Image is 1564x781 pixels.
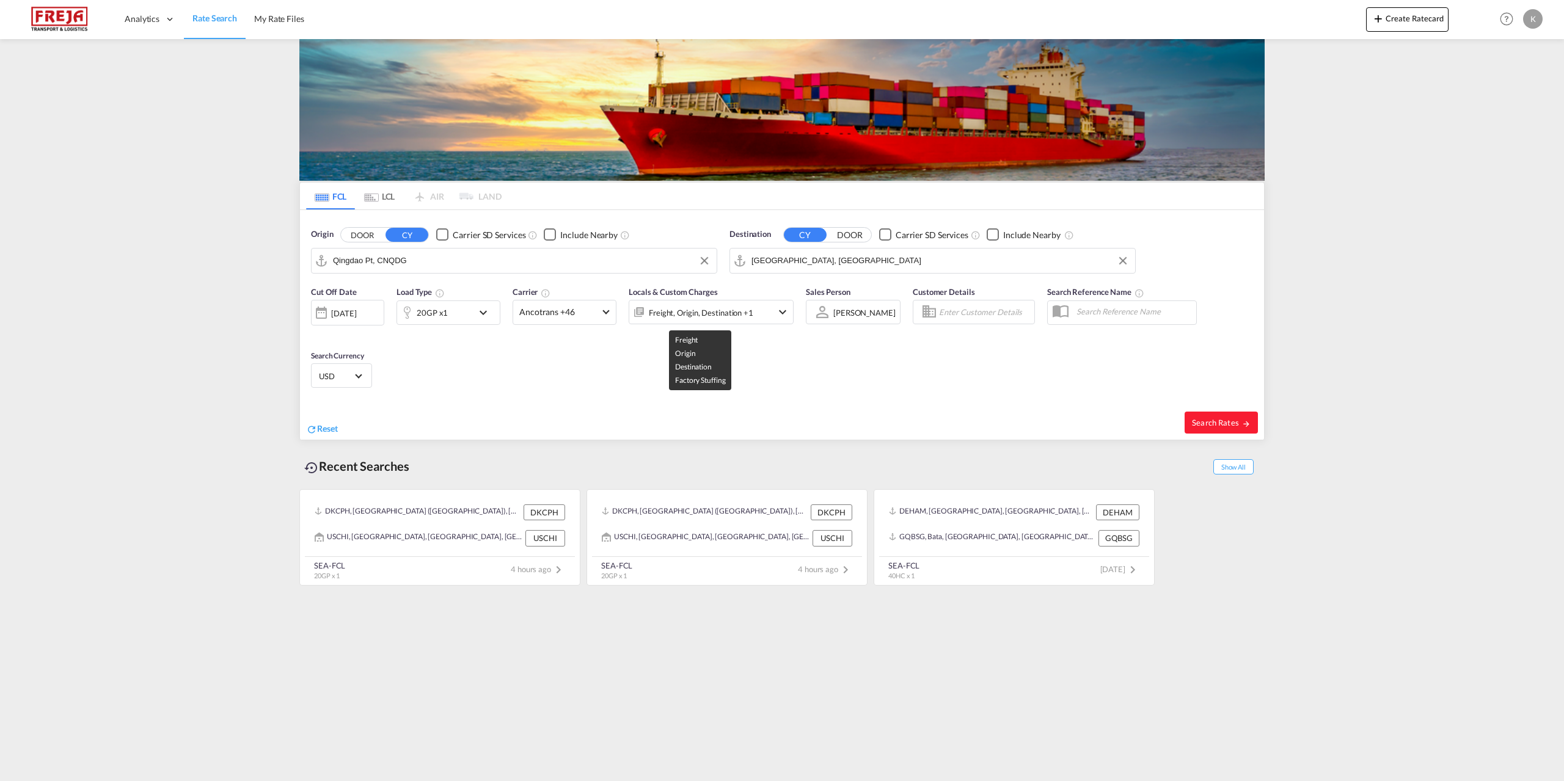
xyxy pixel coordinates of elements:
span: Freight Origin Destination Factory Stuffing [675,335,725,385]
div: 20GP x1icon-chevron-down [396,300,500,325]
md-tab-item: FCL [306,183,355,209]
div: GQBSG [1098,530,1139,546]
span: USD [319,371,353,382]
span: Destination [729,228,771,241]
md-input-container: Qingdao Pt, CNQDG [312,249,717,273]
md-checkbox: Checkbox No Ink [987,228,1061,241]
img: 586607c025bf11f083711d99603023e7.png [18,5,101,33]
div: K [1523,9,1543,29]
div: GQBSG, Bata, Equatorial Guinea, Central Africa, Africa [889,530,1095,546]
md-icon: icon-chevron-down [476,305,497,320]
md-icon: Unchecked: Search for CY (Container Yard) services for all selected carriers.Checked : Search for... [971,230,981,240]
span: 40HC x 1 [888,572,915,579]
md-select: Select Currency: $ USDUnited States Dollar [318,367,365,385]
md-checkbox: Checkbox No Ink [436,228,525,241]
span: Search Reference Name [1047,287,1144,297]
span: Carrier [513,287,550,297]
div: DKCPH, Copenhagen (Kobenhavn), Denmark, Northern Europe, Europe [602,504,808,520]
div: Carrier SD Services [896,229,968,241]
span: Ancotrans +46 [519,306,599,318]
button: Clear Input [1114,252,1132,270]
span: Search Currency [311,351,364,360]
div: Origin DOOR CY Checkbox No InkUnchecked: Search for CY (Container Yard) services for all selected... [300,210,1264,440]
div: DEHAM, Hamburg, Germany, Western Europe, Europe [889,504,1093,520]
span: Help [1496,9,1517,29]
div: Include Nearby [560,229,618,241]
span: 20GP x 1 [601,572,627,579]
div: Recent Searches [299,452,414,480]
div: USCHI, Chicago, IL, United States, North America, Americas [602,530,809,546]
div: Carrier SD Services [453,229,525,241]
recent-search-card: DKCPH, [GEOGRAPHIC_DATA] ([GEOGRAPHIC_DATA]), [GEOGRAPHIC_DATA], [GEOGRAPHIC_DATA], [GEOGRAPHIC_D... [299,489,580,586]
md-icon: icon-plus 400-fg [1371,11,1386,26]
recent-search-card: DKCPH, [GEOGRAPHIC_DATA] ([GEOGRAPHIC_DATA]), [GEOGRAPHIC_DATA], [GEOGRAPHIC_DATA], [GEOGRAPHIC_D... [586,489,868,586]
div: SEA-FCL [314,560,345,571]
span: Load Type [396,287,445,297]
md-tab-item: LCL [355,183,404,209]
recent-search-card: DEHAM, [GEOGRAPHIC_DATA], [GEOGRAPHIC_DATA], [GEOGRAPHIC_DATA], [GEOGRAPHIC_DATA] DEHAMGQBSG, Bat... [874,489,1155,586]
div: [PERSON_NAME] [833,308,896,318]
input: Search by Port [333,252,711,270]
md-icon: icon-arrow-right [1242,420,1251,428]
img: LCL+%26+FCL+BACKGROUND.png [299,39,1265,181]
button: Clear Input [695,252,714,270]
md-select: Sales Person: Katrine Raahauge Larsen [832,303,897,321]
div: DKCPH [811,504,852,520]
md-checkbox: Checkbox No Ink [879,228,968,241]
div: USCHI, Chicago, IL, United States, North America, Americas [315,530,522,546]
span: Search Rates [1192,418,1251,427]
span: Sales Person [806,287,850,297]
button: DOOR [341,228,384,242]
div: USCHI [525,530,565,546]
md-icon: icon-backup-restore [304,460,319,475]
div: Freight Origin Destination Factory Stuffingicon-chevron-down [629,300,794,324]
span: 4 hours ago [798,564,853,574]
div: Freight Origin Destination Factory Stuffing [649,304,753,321]
button: icon-plus 400-fgCreate Ratecard [1366,7,1449,32]
input: Search by Port [751,252,1129,270]
div: 20GP x1 [417,304,448,321]
span: Rate Search [192,13,237,23]
span: Customer Details [913,287,974,297]
md-icon: icon-chevron-right [838,562,853,577]
span: Locals & Custom Charges [629,287,718,297]
md-icon: Unchecked: Ignores neighbouring ports when fetching rates.Checked : Includes neighbouring ports w... [1064,230,1074,240]
div: DKCPH, Copenhagen (Kobenhavn), Denmark, Northern Europe, Europe [315,504,521,520]
div: Include Nearby [1003,229,1061,241]
md-checkbox: Checkbox No Ink [544,228,618,241]
span: Analytics [125,13,159,25]
span: [DATE] [1100,564,1140,574]
div: DKCPH [524,504,565,520]
button: Search Ratesicon-arrow-right [1185,412,1258,434]
span: Origin [311,228,333,241]
button: DOOR [828,228,871,242]
md-icon: Your search will be saved by the below given name [1135,288,1144,298]
md-icon: Unchecked: Search for CY (Container Yard) services for all selected carriers.Checked : Search for... [528,230,538,240]
md-datepicker: Select [311,324,320,341]
div: [DATE] [331,308,356,319]
md-pagination-wrapper: Use the left and right arrow keys to navigate between tabs [306,183,502,209]
div: DEHAM [1096,504,1139,520]
span: 20GP x 1 [314,572,340,579]
div: USCHI [813,530,852,546]
input: Search Reference Name [1070,302,1196,321]
div: SEA-FCL [888,560,919,571]
span: My Rate Files [254,13,304,24]
div: icon-refreshReset [306,423,338,436]
md-icon: icon-refresh [306,424,317,435]
span: 4 hours ago [511,564,566,574]
div: SEA-FCL [601,560,632,571]
span: Cut Off Date [311,287,357,297]
div: Help [1496,9,1523,31]
input: Enter Customer Details [939,303,1031,321]
md-input-container: Aarhus, DKAAR [730,249,1135,273]
div: [DATE] [311,300,384,325]
span: Show All [1213,459,1254,474]
md-icon: icon-information-outline [435,288,445,298]
md-icon: icon-chevron-down [775,305,790,319]
span: Reset [317,423,338,434]
md-icon: icon-chevron-right [1125,562,1140,577]
button: CY [784,228,827,242]
button: CY [386,228,428,242]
